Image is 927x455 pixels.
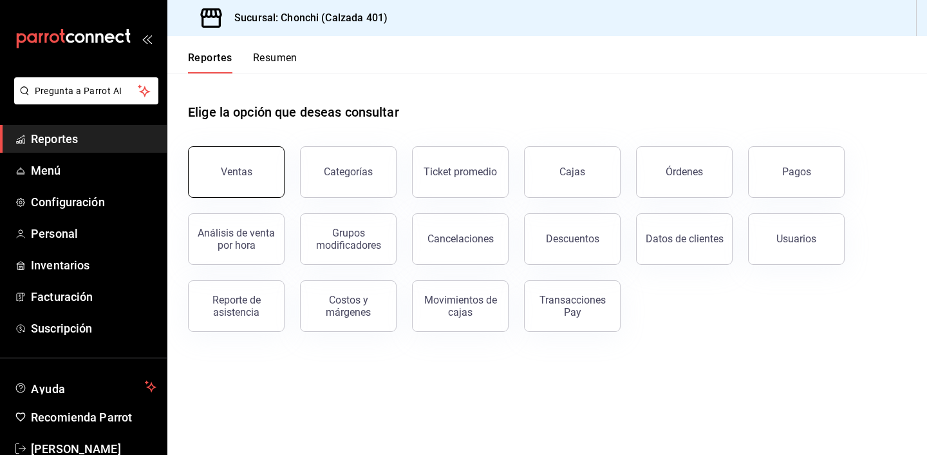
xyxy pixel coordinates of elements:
span: Configuración [31,193,156,211]
button: Transacciones Pay [524,280,621,332]
button: Reporte de asistencia [188,280,285,332]
button: Cajas [524,146,621,198]
button: Movimientos de cajas [412,280,509,332]
button: Cancelaciones [412,213,509,265]
span: Ayuda [31,379,140,394]
button: Órdenes [636,146,733,198]
span: Facturación [31,288,156,305]
button: Ticket promedio [412,146,509,198]
button: Datos de clientes [636,213,733,265]
button: Reportes [188,52,232,73]
div: Órdenes [666,166,703,178]
span: Reportes [31,130,156,148]
button: Pagos [748,146,845,198]
h1: Elige la opción que deseas consultar [188,102,399,122]
div: Transacciones Pay [532,294,612,318]
span: Personal [31,225,156,242]
button: Grupos modificadores [300,213,397,265]
span: Suscripción [31,320,156,337]
div: Grupos modificadores [308,227,388,251]
div: Ventas [221,166,252,178]
span: Inventarios [31,257,156,274]
button: Ventas [188,146,285,198]
button: Categorías [300,146,397,198]
div: Reporte de asistencia [196,294,276,318]
button: open_drawer_menu [142,34,152,44]
button: Usuarios [748,213,845,265]
span: Menú [31,162,156,179]
a: Pregunta a Parrot AI [9,93,158,107]
button: Resumen [253,52,297,73]
div: Descuentos [546,233,599,245]
button: Descuentos [524,213,621,265]
div: Ticket promedio [424,166,497,178]
div: Análisis de venta por hora [196,227,276,251]
button: Costos y márgenes [300,280,397,332]
h3: Sucursal: Chonchi (Calzada 401) [224,10,388,26]
div: Cajas [559,166,585,178]
div: Pagos [782,166,811,178]
div: navigation tabs [188,52,297,73]
button: Pregunta a Parrot AI [14,77,158,104]
div: Usuarios [776,233,816,245]
div: Movimientos de cajas [420,294,500,318]
span: Pregunta a Parrot AI [35,84,138,98]
div: Costos y márgenes [308,294,388,318]
button: Análisis de venta por hora [188,213,285,265]
div: Datos de clientes [646,233,724,245]
span: Recomienda Parrot [31,409,156,426]
div: Cancelaciones [427,233,494,245]
div: Categorías [324,166,373,178]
